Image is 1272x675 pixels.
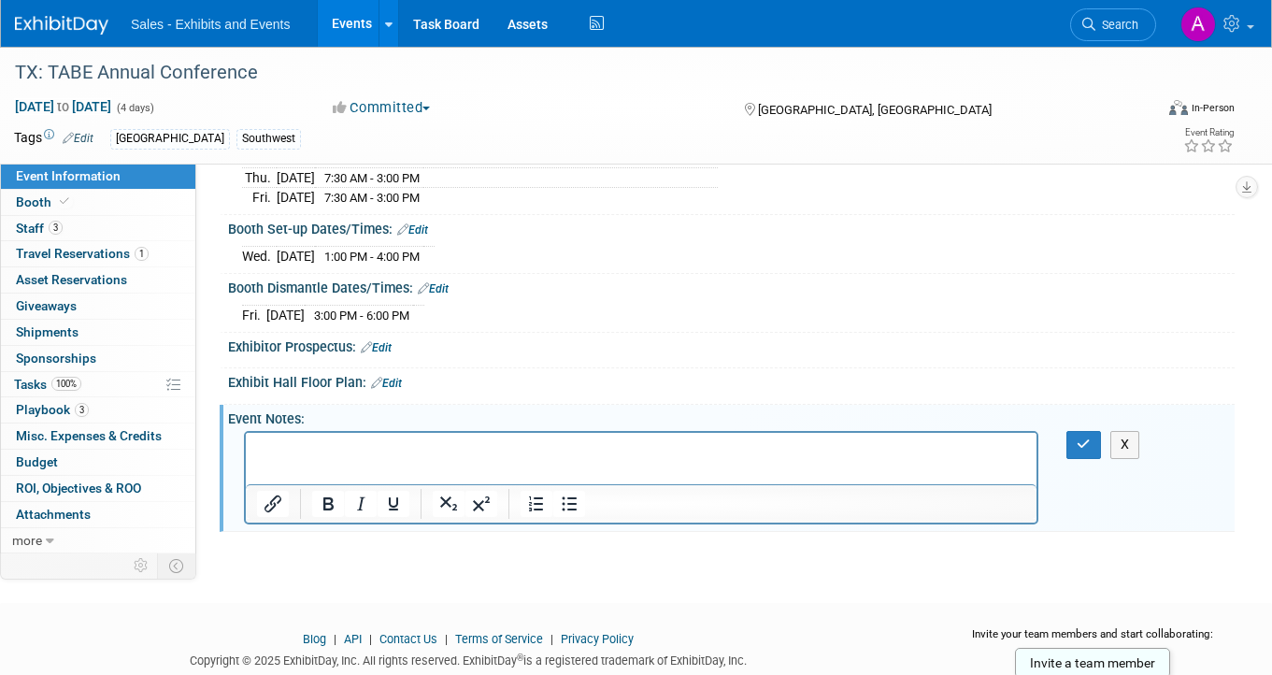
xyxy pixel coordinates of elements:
[1,397,195,423] a: Playbook3
[314,309,409,323] span: 3:00 PM - 6:00 PM
[1110,431,1140,458] button: X
[14,648,922,669] div: Copyright © 2025 ExhibitDay, Inc. All rights reserved. ExhibitDay is a registered trademark of Ex...
[1,216,195,241] a: Staff3
[15,16,108,35] img: ExhibitDay
[8,56,1131,90] div: TX: TABE Annual Conference
[950,626,1235,654] div: Invite your team members and start collaborating:
[277,247,315,266] td: [DATE]
[115,102,154,114] span: (4 days)
[1169,100,1188,115] img: Format-Inperson.png
[257,491,289,517] button: Insert/edit link
[277,188,315,208] td: [DATE]
[1191,101,1235,115] div: In-Person
[546,632,558,646] span: |
[1,267,195,293] a: Asset Reservations
[1,164,195,189] a: Event Information
[14,377,81,392] span: Tasks
[1095,18,1138,32] span: Search
[324,250,420,264] span: 1:00 PM - 4:00 PM
[228,405,1235,428] div: Event Notes:
[1,320,195,345] a: Shipments
[1,528,195,553] a: more
[125,553,158,578] td: Personalize Event Tab Strip
[1,241,195,266] a: Travel Reservations1
[418,282,449,295] a: Edit
[561,632,634,646] a: Privacy Policy
[1,294,195,319] a: Giveaways
[1070,8,1156,41] a: Search
[14,98,112,115] span: [DATE] [DATE]
[16,324,79,339] span: Shipments
[1,346,195,371] a: Sponsorships
[344,632,362,646] a: API
[553,491,585,517] button: Bullet list
[228,333,1235,357] div: Exhibitor Prospectus:
[364,632,377,646] span: |
[16,351,96,366] span: Sponsorships
[1,190,195,215] a: Booth
[329,632,341,646] span: |
[16,454,58,469] span: Budget
[236,129,301,149] div: Southwest
[312,491,344,517] button: Bold
[277,167,315,188] td: [DATE]
[135,247,149,261] span: 1
[303,632,326,646] a: Blog
[16,507,91,522] span: Attachments
[12,533,42,548] span: more
[63,132,93,145] a: Edit
[131,17,290,32] span: Sales - Exhibits and Events
[16,298,77,313] span: Giveaways
[758,103,992,117] span: [GEOGRAPHIC_DATA], [GEOGRAPHIC_DATA]
[14,128,93,150] td: Tags
[16,402,89,417] span: Playbook
[110,129,230,149] div: [GEOGRAPHIC_DATA]
[440,632,452,646] span: |
[1180,7,1216,42] img: Alexandra Horne
[433,491,464,517] button: Subscript
[1,476,195,501] a: ROI, Objectives & ROO
[326,98,437,118] button: Committed
[465,491,497,517] button: Superscript
[371,377,402,390] a: Edit
[49,221,63,235] span: 3
[228,368,1235,393] div: Exhibit Hall Floor Plan:
[345,491,377,517] button: Italic
[266,306,305,325] td: [DATE]
[16,194,73,209] span: Booth
[1,450,195,475] a: Budget
[324,171,420,185] span: 7:30 AM - 3:00 PM
[1054,97,1235,125] div: Event Format
[51,377,81,391] span: 100%
[60,196,69,207] i: Booth reservation complete
[1183,128,1234,137] div: Event Rating
[242,188,277,208] td: Fri.
[16,272,127,287] span: Asset Reservations
[16,221,63,236] span: Staff
[242,306,266,325] td: Fri.
[517,653,523,663] sup: ®
[379,632,437,646] a: Contact Us
[397,223,428,237] a: Edit
[246,433,1036,484] iframe: Rich Text Area
[158,553,196,578] td: Toggle Event Tabs
[455,632,543,646] a: Terms of Service
[228,274,1235,298] div: Booth Dismantle Dates/Times:
[521,491,552,517] button: Numbered list
[242,247,277,266] td: Wed.
[16,428,162,443] span: Misc. Expenses & Credits
[1,502,195,527] a: Attachments
[1,424,195,449] a: Misc. Expenses & Credits
[378,491,409,517] button: Underline
[16,246,149,261] span: Travel Reservations
[1,372,195,397] a: Tasks100%
[361,341,392,354] a: Edit
[16,481,141,495] span: ROI, Objectives & ROO
[75,403,89,417] span: 3
[54,99,72,114] span: to
[242,167,277,188] td: Thu.
[324,191,420,205] span: 7:30 AM - 3:00 PM
[228,215,1235,239] div: Booth Set-up Dates/Times:
[16,168,121,183] span: Event Information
